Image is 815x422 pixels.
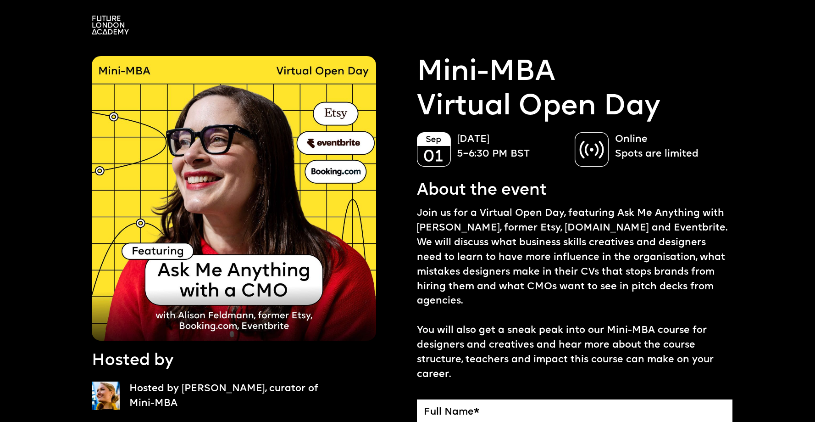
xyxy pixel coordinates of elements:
p: [DATE] 5–6:30 PM BST [457,132,565,162]
p: Hosted by [92,350,174,373]
p: About the event [417,180,547,203]
p: Hosted by [PERSON_NAME], curator of Mini-MBA [129,382,324,411]
p: Online Spots are limited [615,132,723,162]
label: Full Name [424,406,726,418]
img: A logo saying in 3 lines: Future London Academy [92,16,129,34]
p: Join us for a Virtual Open Day, featuring Ask Me Anything with [PERSON_NAME], former Etsy, [DOMAI... [417,206,733,383]
a: Mini-MBAVirtual Open Day [417,56,660,124]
